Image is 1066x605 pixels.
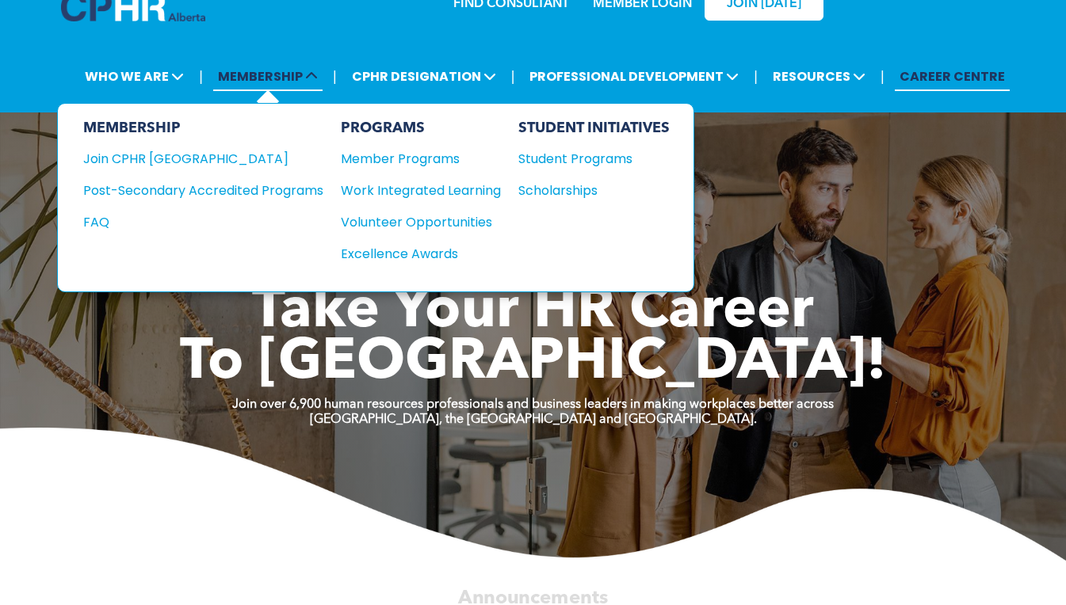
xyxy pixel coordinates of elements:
a: CAREER CENTRE [895,62,1010,91]
a: Excellence Awards [341,244,501,264]
span: Take Your HR Career [252,283,814,341]
span: MEMBERSHIP [213,62,323,91]
a: Student Programs [518,149,670,169]
span: RESOURCES [768,62,870,91]
div: Scholarships [518,181,655,200]
strong: [GEOGRAPHIC_DATA], the [GEOGRAPHIC_DATA] and [GEOGRAPHIC_DATA]. [310,413,757,426]
span: CPHR DESIGNATION [347,62,501,91]
a: Join CPHR [GEOGRAPHIC_DATA] [83,149,323,169]
div: Student Programs [518,149,655,169]
a: FAQ [83,212,323,232]
div: Work Integrated Learning [341,181,485,200]
a: Member Programs [341,149,501,169]
li: | [754,60,758,93]
li: | [199,60,203,93]
li: | [881,60,885,93]
a: Volunteer Opportunities [341,212,501,232]
div: FAQ [83,212,300,232]
div: Post-Secondary Accredited Programs [83,181,300,200]
span: To [GEOGRAPHIC_DATA]! [180,335,887,392]
strong: Join over 6,900 human resources professionals and business leaders in making workplaces better ac... [232,398,834,411]
div: Excellence Awards [341,244,485,264]
div: PROGRAMS [341,120,501,137]
div: STUDENT INITIATIVES [518,120,670,137]
a: Work Integrated Learning [341,181,501,200]
div: Member Programs [341,149,485,169]
div: MEMBERSHIP [83,120,323,137]
li: | [333,60,337,93]
div: Volunteer Opportunities [341,212,485,232]
span: WHO WE ARE [80,62,189,91]
li: | [511,60,515,93]
div: Join CPHR [GEOGRAPHIC_DATA] [83,149,300,169]
span: PROFESSIONAL DEVELOPMENT [525,62,743,91]
a: Post-Secondary Accredited Programs [83,181,323,200]
a: Scholarships [518,181,670,200]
